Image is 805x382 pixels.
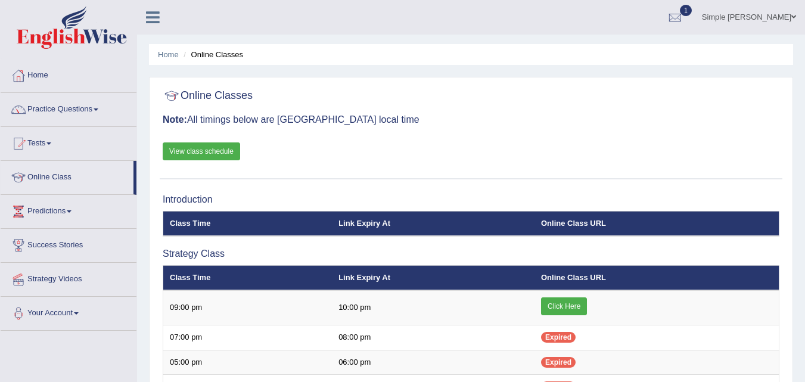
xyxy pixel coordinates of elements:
td: 10:00 pm [332,290,534,325]
td: 07:00 pm [163,325,332,350]
span: Expired [541,357,576,368]
a: Online Class [1,161,133,191]
a: Home [1,59,136,89]
a: Your Account [1,297,136,327]
a: Home [158,50,179,59]
th: Online Class URL [534,211,779,236]
h3: Strategy Class [163,249,779,259]
li: Online Classes [181,49,243,60]
h3: Introduction [163,194,779,205]
th: Link Expiry At [332,265,534,290]
a: View class schedule [163,142,240,160]
a: Predictions [1,195,136,225]
th: Class Time [163,211,332,236]
td: 06:00 pm [332,350,534,375]
td: 09:00 pm [163,290,332,325]
a: Practice Questions [1,93,136,123]
h3: All timings below are [GEOGRAPHIC_DATA] local time [163,114,779,125]
th: Link Expiry At [332,211,534,236]
th: Online Class URL [534,265,779,290]
span: 1 [680,5,692,16]
a: Tests [1,127,136,157]
a: Click Here [541,297,587,315]
b: Note: [163,114,187,125]
th: Class Time [163,265,332,290]
a: Strategy Videos [1,263,136,293]
span: Expired [541,332,576,343]
h2: Online Classes [163,87,253,105]
a: Success Stories [1,229,136,259]
td: 05:00 pm [163,350,332,375]
td: 08:00 pm [332,325,534,350]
